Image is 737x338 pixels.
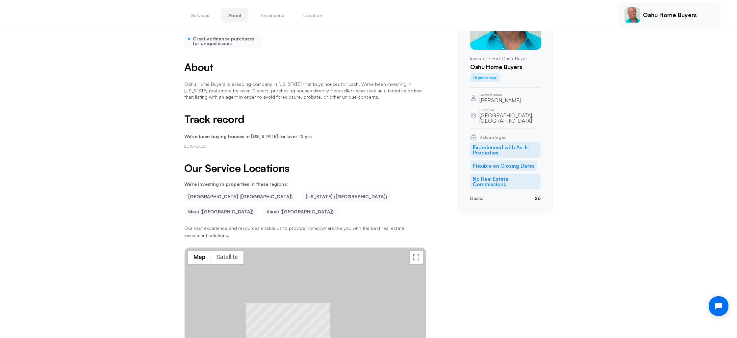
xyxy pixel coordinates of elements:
li: No Real Estate Commissions [470,174,541,189]
button: Location [296,8,329,23]
button: Toggle fullscreen view [410,251,423,264]
p: Oahu Home Buyers is a leading company in [US_STATE] that buys houses for cash. We've been investi... [184,81,426,100]
p: 2010 [184,143,426,149]
p: Contact name [479,93,521,96]
li: [US_STATE] ([GEOGRAPHIC_DATA]) [302,192,391,202]
li: Flexible on Closing Dates [470,160,537,171]
h1: Oahu Home Buyers [470,63,541,71]
p: [PERSON_NAME] [479,98,521,103]
h2: Our Service Locations [184,162,426,174]
p: Investor / End-Cash-Buyer [470,55,541,62]
img: Michael Borger [624,7,640,23]
li: Maui ([GEOGRAPHIC_DATA]) [184,207,257,217]
div: Creative finance purchases for unique issues [184,34,262,48]
p: 26 [535,195,541,202]
div: 15 years exp. [470,73,500,82]
li: [GEOGRAPHIC_DATA] ([GEOGRAPHIC_DATA]) [184,192,296,202]
li: Kauai ([GEOGRAPHIC_DATA]) [263,207,337,217]
button: Show satellite imagery [211,251,243,264]
iframe: Tidio Chat [703,291,734,322]
p: We’re investing in properties in these regions: [184,182,426,186]
p: Our vast experience and resources enable us to provide homeowners like you with the best real est... [184,225,426,239]
button: Show street map [188,251,211,264]
span: - 2023 [194,144,206,149]
button: About [221,8,248,23]
p: Deals: [470,195,483,202]
button: Services [184,8,216,23]
span: Advantages [480,135,506,140]
p: We've been buying houses in [US_STATE] for over 12 yrs [184,133,426,140]
p: Oahu Home Buyers [643,12,709,19]
h2: Track record [184,113,426,125]
button: Experience [254,8,291,23]
p: Location [479,108,541,111]
h2: About [184,61,426,73]
p: [GEOGRAPHIC_DATA], [GEOGRAPHIC_DATA] [479,113,541,123]
li: Experienced with As-Is Properties [470,142,541,158]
